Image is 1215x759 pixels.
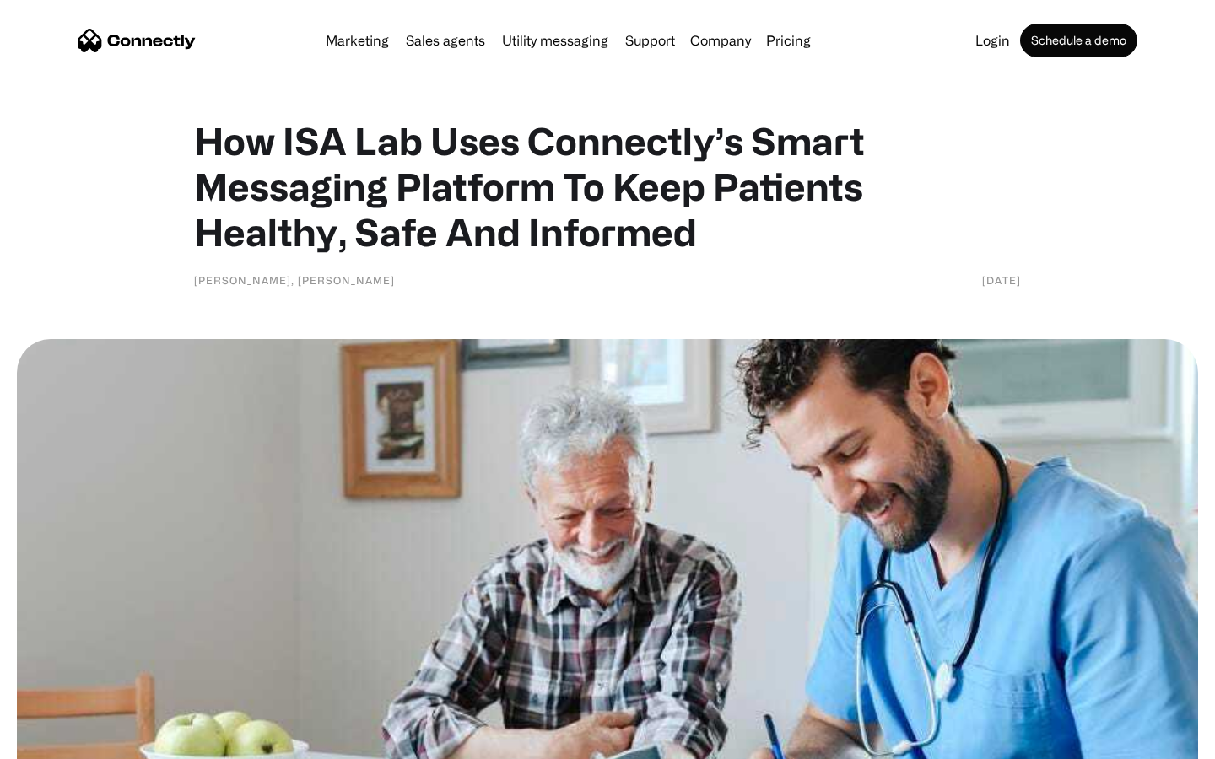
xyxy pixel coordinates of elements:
[1020,24,1137,57] a: Schedule a demo
[982,272,1021,288] div: [DATE]
[759,34,818,47] a: Pricing
[495,34,615,47] a: Utility messaging
[399,34,492,47] a: Sales agents
[194,118,1021,255] h1: How ISA Lab Uses Connectly’s Smart Messaging Platform To Keep Patients Healthy, Safe And Informed
[17,729,101,753] aside: Language selected: English
[319,34,396,47] a: Marketing
[618,34,682,47] a: Support
[34,729,101,753] ul: Language list
[690,29,751,52] div: Company
[969,34,1017,47] a: Login
[194,272,395,288] div: [PERSON_NAME], [PERSON_NAME]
